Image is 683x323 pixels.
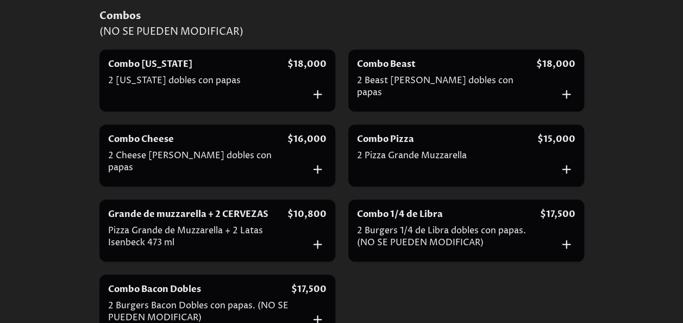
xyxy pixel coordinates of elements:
p: (NO SE PUEDEN MODIFICAR) [99,25,584,39]
h4: Grande de muzzarella + 2 CERVEZAS [108,208,268,220]
h4: Combo 1/4 de Libra [357,208,443,220]
h4: Combo Beast [357,58,416,70]
h3: Combos [99,9,584,23]
p: $ 18,000 [287,58,327,70]
h4: Combo Pizza [357,133,414,145]
p: $ 17,500 [291,283,327,295]
button: Añadir al carrito [558,236,575,253]
p: $ 10,800 [287,208,327,220]
p: 2 [US_STATE] dobles con papas [108,74,287,91]
h4: Combo Cheese [108,133,174,145]
p: 2 Pizza Grande Muzzarella [357,150,537,166]
p: $ 17,500 [540,208,575,220]
p: 2 Cheese [PERSON_NAME] dobles con papas [108,150,287,178]
button: Añadir al carrito [309,236,326,253]
button: Añadir al carrito [309,86,326,103]
button: Añadir al carrito [309,161,326,178]
h4: Combo [US_STATE] [108,58,192,70]
p: $ 16,000 [287,133,327,145]
p: $ 15,000 [537,133,575,145]
button: Añadir al carrito [558,86,575,103]
h4: Combo Bacon Dobles [108,283,201,295]
p: Pizza Grande de Muzzarella + 2 Latas Isenbeck 473 ml [108,225,287,253]
button: Añadir al carrito [558,161,575,178]
p: 2 Beast [PERSON_NAME] dobles con papas [357,74,536,103]
p: $ 18,000 [536,58,575,70]
p: 2 Burgers 1/4 de Libra dobles con papas. (NO SE PUEDEN MODIFICAR) [357,225,540,253]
